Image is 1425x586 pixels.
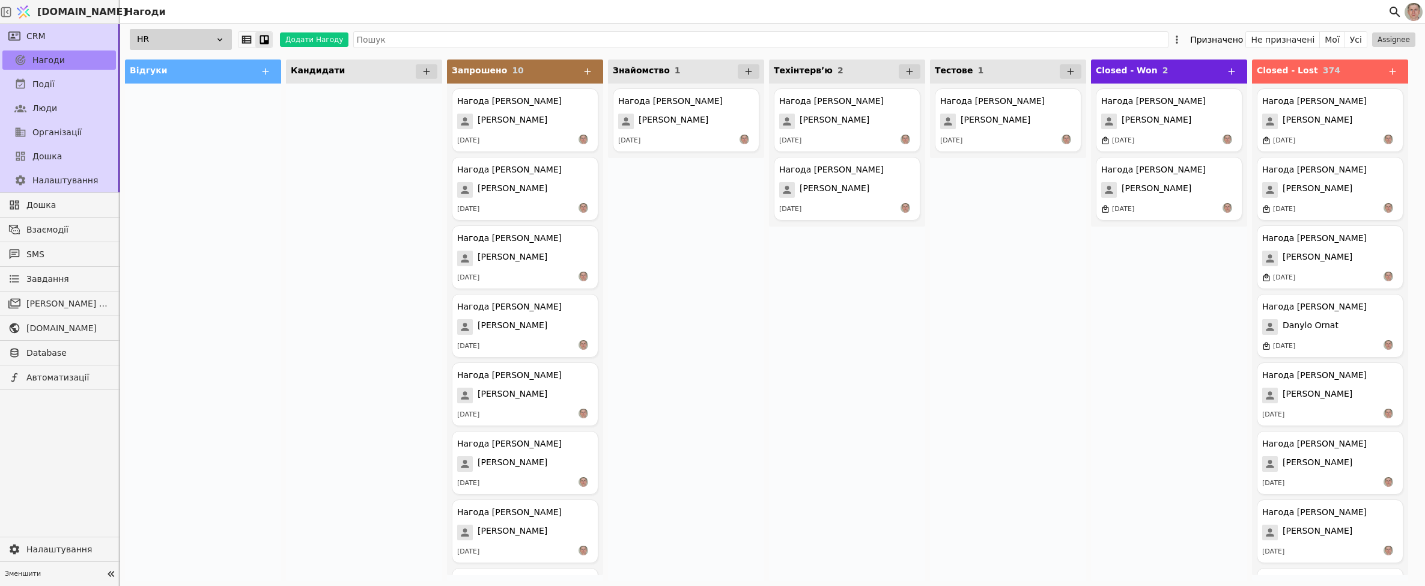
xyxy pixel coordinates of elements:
[774,157,920,221] div: Нагода [PERSON_NAME][PERSON_NAME][DATE]РS
[579,546,588,555] img: РS
[1262,163,1367,176] div: Нагода [PERSON_NAME]
[26,30,46,43] span: CRM
[32,54,65,67] span: Нагоди
[1262,95,1367,108] div: Нагода [PERSON_NAME]
[32,150,62,163] span: Дошка
[478,182,547,198] span: [PERSON_NAME]
[1246,31,1320,48] button: Не призначені
[1262,547,1284,557] div: [DATE]
[1112,204,1134,215] div: [DATE]
[1384,135,1393,144] img: РS
[32,78,55,91] span: Події
[478,319,547,335] span: [PERSON_NAME]
[26,199,110,212] span: Дошка
[478,525,547,540] span: [PERSON_NAME]
[1372,32,1415,47] button: Assignee
[1320,31,1345,48] button: Мої
[579,477,588,487] img: РS
[2,343,116,362] a: Database
[1384,203,1393,213] img: РS
[1257,225,1403,289] div: Нагода [PERSON_NAME][PERSON_NAME][DATE]РS
[478,456,547,472] span: [PERSON_NAME]
[130,29,232,50] div: HR
[32,102,57,115] span: Люди
[1384,272,1393,281] img: РS
[26,224,110,236] span: Взаємодії
[940,95,1045,108] div: Нагода [PERSON_NAME]
[1345,31,1367,48] button: Усі
[291,66,345,75] span: Кандидати
[478,251,547,266] span: [PERSON_NAME]
[1223,203,1232,213] img: РS
[457,232,562,245] div: Нагода [PERSON_NAME]
[12,1,120,23] a: [DOMAIN_NAME]
[779,204,801,215] div: [DATE]
[32,174,98,187] span: Налаштування
[1101,136,1110,145] img: marketplace.svg
[901,203,910,213] img: РS
[2,540,116,559] a: Налаштування
[457,506,562,519] div: Нагода [PERSON_NAME]
[457,410,479,420] div: [DATE]
[457,301,562,313] div: Нагода [PERSON_NAME]
[1257,362,1403,426] div: Нагода [PERSON_NAME][PERSON_NAME][DATE]РS
[452,499,598,563] div: Нагода [PERSON_NAME][PERSON_NAME][DATE]РS
[1283,525,1352,540] span: [PERSON_NAME]
[1122,114,1191,129] span: [PERSON_NAME]
[1273,341,1295,352] div: [DATE]
[935,88,1081,152] div: Нагода [PERSON_NAME][PERSON_NAME][DATE]РS
[1257,66,1318,75] span: Closed - Lost
[1384,409,1393,418] img: РS
[130,66,168,75] span: Відгуки
[579,340,588,350] img: РS
[452,88,598,152] div: Нагода [PERSON_NAME][PERSON_NAME][DATE]РS
[2,147,116,166] a: Дошка
[14,1,32,23] img: Logo
[675,66,681,75] span: 1
[457,547,479,557] div: [DATE]
[280,32,348,47] button: Додати Нагоду
[1283,388,1352,403] span: [PERSON_NAME]
[1273,204,1295,215] div: [DATE]
[452,225,598,289] div: Нагода [PERSON_NAME][PERSON_NAME][DATE]РS
[2,75,116,94] a: Події
[2,26,116,46] a: CRM
[1262,438,1367,450] div: Нагода [PERSON_NAME]
[457,273,479,283] div: [DATE]
[1384,546,1393,555] img: РS
[1262,273,1271,282] img: marketplace.svg
[2,368,116,387] a: Автоматизації
[2,294,116,313] a: [PERSON_NAME] розсилки
[120,5,166,19] h2: Нагоди
[1283,456,1352,472] span: [PERSON_NAME]
[478,114,547,129] span: [PERSON_NAME]
[940,136,962,146] div: [DATE]
[2,99,116,118] a: Люди
[26,322,110,335] span: [DOMAIN_NAME]
[613,66,670,75] span: Знайомство
[579,272,588,281] img: РS
[579,409,588,418] img: РS
[1096,66,1158,75] span: Closed - Won
[740,135,749,144] img: РS
[1223,135,1232,144] img: РS
[452,294,598,358] div: Нагода [PERSON_NAME][PERSON_NAME][DATE]РS
[800,182,869,198] span: [PERSON_NAME]
[579,203,588,213] img: РS
[26,248,110,261] span: SMS
[1273,136,1295,146] div: [DATE]
[837,66,843,75] span: 2
[26,273,69,285] span: Завдання
[1262,232,1367,245] div: Нагода [PERSON_NAME]
[1262,369,1367,382] div: Нагода [PERSON_NAME]
[452,362,598,426] div: Нагода [PERSON_NAME][PERSON_NAME][DATE]РS
[1262,205,1271,213] img: marketplace.svg
[1262,410,1284,420] div: [DATE]
[1122,182,1191,198] span: [PERSON_NAME]
[26,298,110,310] span: [PERSON_NAME] розсилки
[273,32,348,47] a: Додати Нагоду
[1273,273,1295,283] div: [DATE]
[2,195,116,215] a: Дошка
[1262,301,1367,313] div: Нагода [PERSON_NAME]
[977,66,983,75] span: 1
